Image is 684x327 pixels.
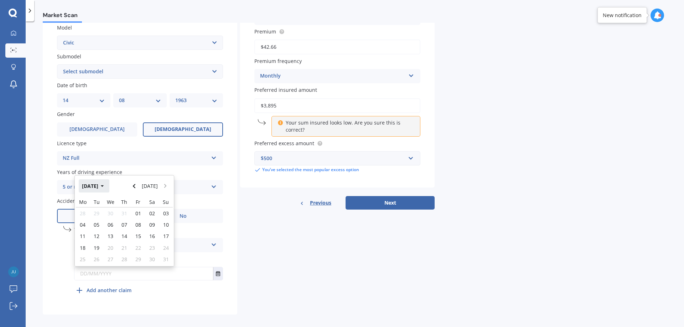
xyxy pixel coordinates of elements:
button: [DATE] [139,179,161,192]
div: 04/08/2025 [76,219,90,230]
span: Model [57,24,72,31]
span: Premium frequency [254,58,302,64]
span: 01 [135,210,141,217]
span: 02 [149,210,155,217]
span: No [180,213,187,219]
div: Sa [145,197,159,207]
div: NZ Full [63,154,208,163]
div: New notification [603,12,642,19]
span: 06 [108,221,113,228]
span: [DEMOGRAPHIC_DATA] [155,126,211,132]
p: Your sum insured looks low. Are you sure this is correct? [286,119,411,133]
span: Premium [254,28,276,35]
div: 10/08/2025 [159,219,173,230]
span: 18 [80,244,85,251]
div: 16/08/2025 [145,231,159,242]
span: 10 [163,221,169,228]
span: 17 [163,233,169,239]
span: [DEMOGRAPHIC_DATA] [69,126,125,132]
div: 11/08/2025 [76,231,90,242]
div: 12/08/2025 [90,231,104,242]
div: 07/08/2025 [118,219,131,230]
div: 06/08/2025 [104,219,118,230]
span: 31 [121,210,127,217]
button: Navigate back [130,179,139,192]
span: 07 [121,221,127,228]
div: $500 [261,154,405,162]
span: 30 [108,210,113,217]
span: Previous [310,197,331,208]
div: Tu [90,197,104,207]
span: Preferred excess amount [254,140,314,147]
input: DD/MM/YYYY [74,267,213,280]
div: 15/08/2025 [131,231,145,242]
span: 29 [94,210,99,217]
span: Accidents or claims in the last 5 years [57,197,147,204]
span: Market Scan [43,12,82,21]
span: Licence type [57,140,87,147]
div: Th [118,197,131,207]
span: 09 [149,221,155,228]
span: 28 [80,210,85,217]
div: 29/07/2025 [90,207,104,219]
div: 14/08/2025 [118,231,131,242]
div: 17/08/2025 [159,231,173,242]
span: Gender [57,111,75,118]
span: Years of driving experience [57,169,122,175]
button: [DATE] [79,179,109,192]
div: 18/08/2025 [76,242,90,253]
div: [DATE] [75,196,174,266]
span: 16 [149,233,155,239]
div: 31/07/2025 [118,207,131,219]
span: 08 [135,221,141,228]
div: 02/08/2025 [145,207,159,219]
div: 5 or more years [63,183,208,191]
div: 09/08/2025 [145,219,159,230]
div: You’ve selected the most popular excess option [254,167,420,173]
span: 13 [108,233,113,239]
span: 04 [80,221,85,228]
button: Select date [213,267,223,280]
b: Add another claim [87,286,131,294]
span: 14 [121,233,127,239]
span: 11 [80,233,85,239]
button: Next [346,196,435,210]
div: 08/08/2025 [131,219,145,230]
div: 01/08/2025 [131,207,145,219]
span: 19 [94,244,99,251]
div: 03/08/2025 [159,207,173,219]
input: Enter amount [254,98,420,113]
span: Submodel [57,53,81,60]
div: Fr [131,197,145,207]
span: 12 [94,233,99,239]
div: 05/08/2025 [90,219,104,230]
div: DD/MM/YYYY [75,175,174,266]
div: Monthly [260,72,405,80]
span: Date of birth [57,82,87,89]
div: Su [159,197,173,207]
span: Preferred insured amount [254,87,317,94]
div: Mo [76,197,90,207]
div: 28/07/2025 [76,207,90,219]
img: 52bb8a64fcb6127f5bad99fa2496d4a6 [8,267,19,277]
span: 15 [135,233,141,239]
span: 05 [94,221,99,228]
div: We [104,197,118,207]
div: 13/08/2025 [104,231,118,242]
div: 30/07/2025 [104,207,118,219]
input: Enter premium [254,39,420,54]
span: 03 [163,210,169,217]
div: 19/08/2025 [90,242,104,253]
